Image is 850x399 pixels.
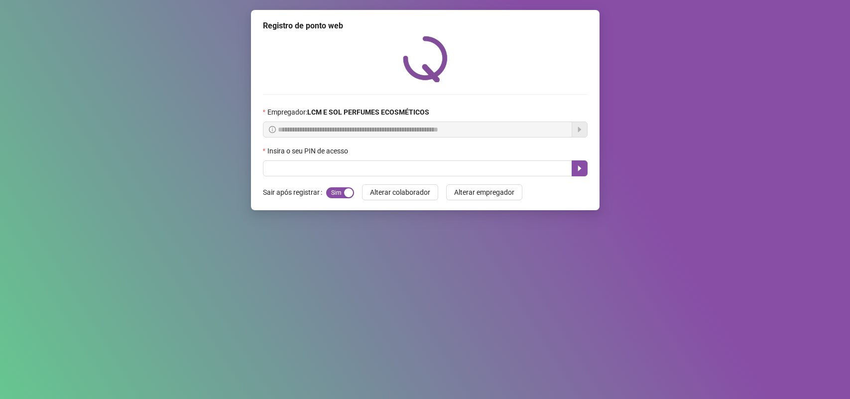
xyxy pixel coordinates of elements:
button: Alterar colaborador [362,184,438,200]
span: Alterar empregador [454,187,514,198]
label: Insira o seu PIN de acesso [263,145,355,156]
span: caret-right [576,164,584,172]
span: Alterar colaborador [370,187,430,198]
span: Empregador : [267,107,429,118]
strong: LCM E SOL PERFUMES ECOSMÉTICOS [307,108,429,116]
img: QRPoint [403,36,448,82]
button: Alterar empregador [446,184,522,200]
span: info-circle [269,126,276,133]
label: Sair após registrar [263,184,326,200]
div: Registro de ponto web [263,20,588,32]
